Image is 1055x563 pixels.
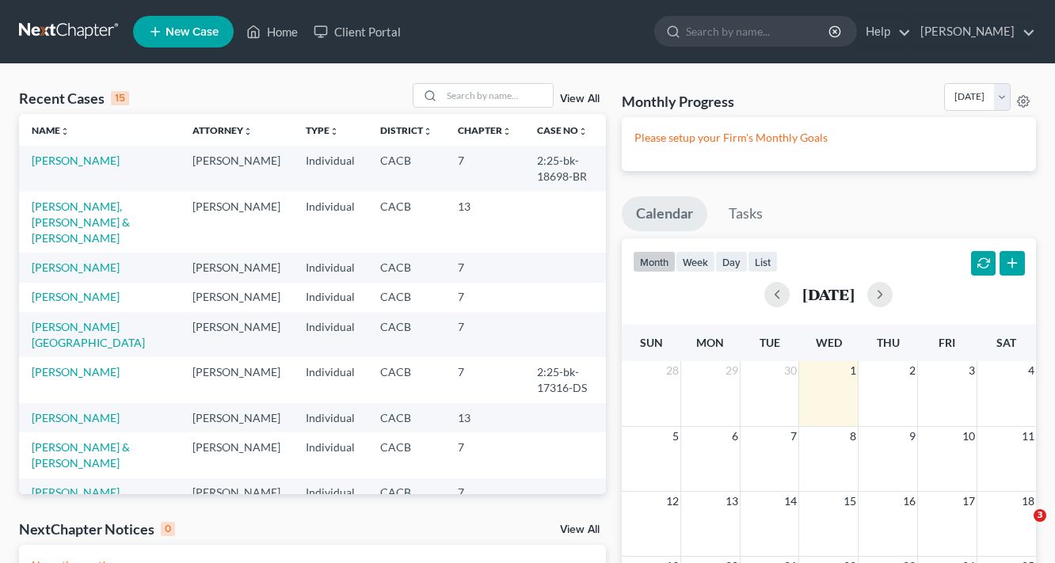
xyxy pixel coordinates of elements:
[32,124,70,136] a: Nameunfold_more
[293,312,368,357] td: Individual
[877,336,900,349] span: Thu
[60,127,70,136] i: unfold_more
[783,361,798,380] span: 30
[32,261,120,274] a: [PERSON_NAME]
[640,336,663,349] span: Sun
[19,89,129,108] div: Recent Cases
[238,17,306,46] a: Home
[32,200,130,245] a: [PERSON_NAME], [PERSON_NAME] & [PERSON_NAME]
[445,192,524,253] td: 13
[32,290,120,303] a: [PERSON_NAME]
[368,312,445,357] td: CACB
[368,283,445,312] td: CACB
[724,361,740,380] span: 29
[578,127,588,136] i: unfold_more
[111,91,129,105] div: 15
[180,146,293,191] td: [PERSON_NAME]
[180,253,293,282] td: [PERSON_NAME]
[1034,509,1046,522] span: 3
[696,336,724,349] span: Mon
[445,312,524,357] td: 7
[445,253,524,282] td: 7
[32,365,120,379] a: [PERSON_NAME]
[1020,427,1036,446] span: 11
[293,357,368,402] td: Individual
[842,492,858,511] span: 15
[180,403,293,432] td: [PERSON_NAME]
[560,524,600,535] a: View All
[368,403,445,432] td: CACB
[671,427,680,446] span: 5
[961,427,977,446] span: 10
[848,361,858,380] span: 1
[458,124,512,136] a: Chapterunfold_more
[445,403,524,432] td: 13
[293,283,368,312] td: Individual
[537,124,588,136] a: Case Nounfold_more
[368,357,445,402] td: CACB
[32,485,120,499] a: [PERSON_NAME]
[445,478,524,508] td: 7
[368,432,445,477] td: CACB
[634,130,1023,146] p: Please setup your Firm's Monthly Goals
[1026,361,1036,380] span: 4
[633,251,676,272] button: month
[622,196,707,231] a: Calendar
[676,251,715,272] button: week
[848,427,858,446] span: 8
[502,127,512,136] i: unfold_more
[912,17,1035,46] a: [PERSON_NAME]
[789,427,798,446] span: 7
[293,146,368,191] td: Individual
[423,127,432,136] i: unfold_more
[996,336,1016,349] span: Sat
[748,251,778,272] button: list
[961,492,977,511] span: 17
[368,253,445,282] td: CACB
[293,403,368,432] td: Individual
[715,251,748,272] button: day
[180,478,293,508] td: [PERSON_NAME]
[622,92,734,111] h3: Monthly Progress
[967,361,977,380] span: 3
[180,312,293,357] td: [PERSON_NAME]
[368,146,445,191] td: CACB
[32,320,145,349] a: [PERSON_NAME][GEOGRAPHIC_DATA]
[445,283,524,312] td: 7
[243,127,253,136] i: unfold_more
[293,478,368,508] td: Individual
[445,357,524,402] td: 7
[858,17,911,46] a: Help
[816,336,842,349] span: Wed
[783,492,798,511] span: 14
[293,432,368,477] td: Individual
[161,522,175,536] div: 0
[306,17,409,46] a: Client Portal
[802,286,855,302] h2: [DATE]
[686,17,831,46] input: Search by name...
[166,26,219,38] span: New Case
[524,146,606,191] td: 2:25-bk-18698-BR
[714,196,777,231] a: Tasks
[665,361,680,380] span: 28
[32,154,120,167] a: [PERSON_NAME]
[524,357,606,402] td: 2:25-bk-17316-DS
[180,192,293,253] td: [PERSON_NAME]
[445,432,524,477] td: 7
[368,192,445,253] td: CACB
[445,146,524,191] td: 7
[939,336,955,349] span: Fri
[306,124,339,136] a: Typeunfold_more
[560,93,600,105] a: View All
[1001,509,1039,547] iframe: Intercom live chat
[368,478,445,508] td: CACB
[192,124,253,136] a: Attorneyunfold_more
[19,519,175,538] div: NextChapter Notices
[1020,492,1036,511] span: 18
[760,336,780,349] span: Tue
[908,361,917,380] span: 2
[908,427,917,446] span: 9
[665,492,680,511] span: 12
[293,253,368,282] td: Individual
[329,127,339,136] i: unfold_more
